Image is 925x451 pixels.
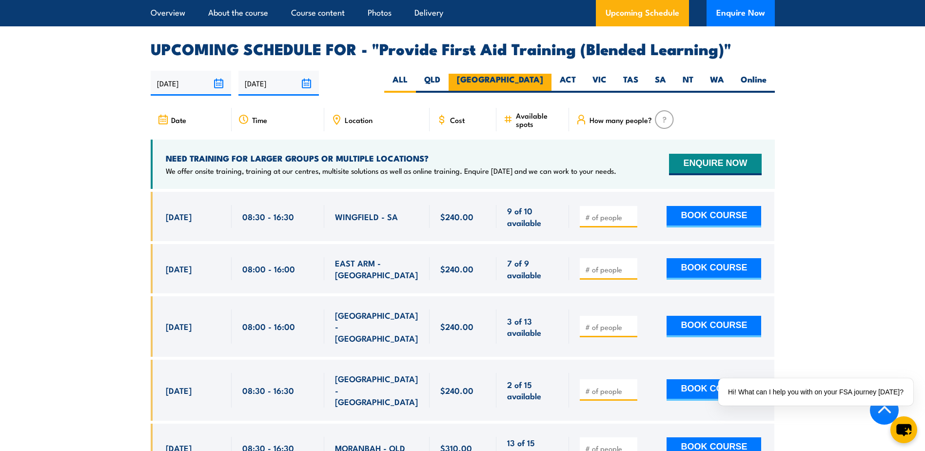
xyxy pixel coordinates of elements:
[450,116,465,124] span: Cost
[615,74,647,93] label: TAS
[507,257,558,280] span: 7 of 9 available
[242,263,295,274] span: 08:00 - 16:00
[732,74,775,93] label: Online
[335,257,419,280] span: EAST ARM - [GEOGRAPHIC_DATA]
[238,71,319,96] input: To date
[166,385,192,396] span: [DATE]
[242,321,295,332] span: 08:00 - 16:00
[166,263,192,274] span: [DATE]
[151,41,775,55] h2: UPCOMING SCHEDULE FOR - "Provide First Aid Training (Blended Learning)"
[667,316,761,337] button: BOOK COURSE
[151,71,231,96] input: From date
[345,116,373,124] span: Location
[384,74,416,93] label: ALL
[171,116,186,124] span: Date
[449,74,551,93] label: [GEOGRAPHIC_DATA]
[166,321,192,332] span: [DATE]
[335,211,398,222] span: WINGFIELD - SA
[551,74,584,93] label: ACT
[585,386,634,396] input: # of people
[335,309,419,344] span: [GEOGRAPHIC_DATA] - [GEOGRAPHIC_DATA]
[584,74,615,93] label: VIC
[585,265,634,274] input: # of people
[516,111,562,128] span: Available spots
[507,379,558,402] span: 2 of 15 available
[674,74,702,93] label: NT
[890,416,917,443] button: chat-button
[702,74,732,93] label: WA
[590,116,652,124] span: How many people?
[585,212,634,222] input: # of people
[440,263,473,274] span: $240.00
[440,321,473,332] span: $240.00
[242,385,294,396] span: 08:30 - 16:30
[335,373,419,407] span: [GEOGRAPHIC_DATA] - [GEOGRAPHIC_DATA]
[669,154,761,175] button: ENQUIRE NOW
[507,205,558,228] span: 9 of 10 available
[507,315,558,338] span: 3 of 13 available
[440,211,473,222] span: $240.00
[667,258,761,280] button: BOOK COURSE
[440,385,473,396] span: $240.00
[667,206,761,227] button: BOOK COURSE
[166,166,616,176] p: We offer onsite training, training at our centres, multisite solutions as well as online training...
[647,74,674,93] label: SA
[166,211,192,222] span: [DATE]
[667,379,761,401] button: BOOK COURSE
[252,116,267,124] span: Time
[416,74,449,93] label: QLD
[585,322,634,332] input: # of people
[718,378,913,406] div: Hi! What can I help you with on your FSA journey [DATE]?
[166,153,616,164] h4: NEED TRAINING FOR LARGER GROUPS OR MULTIPLE LOCATIONS?
[242,211,294,222] span: 08:30 - 16:30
